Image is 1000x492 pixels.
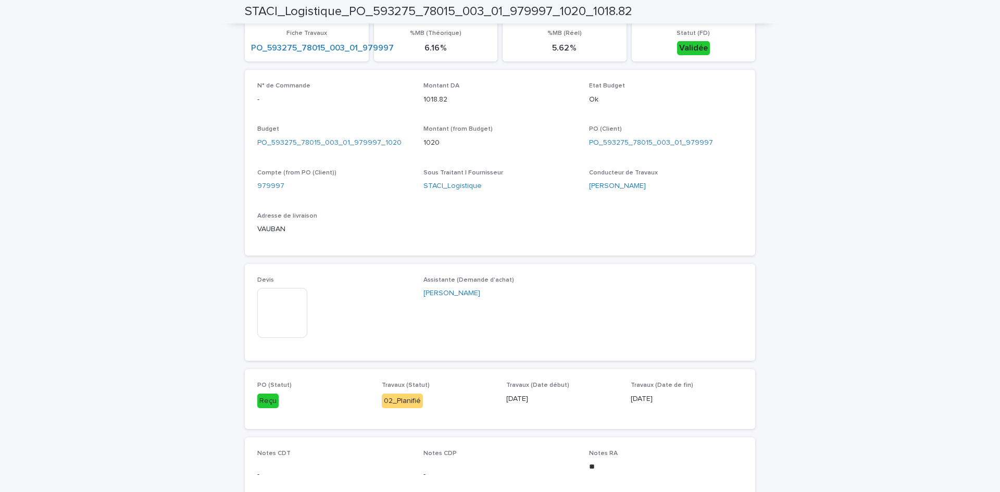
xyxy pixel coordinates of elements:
[257,277,274,283] span: Devis
[380,43,492,53] p: 6.16 %
[589,450,618,457] span: Notes RA
[257,137,402,148] a: PO_593275_78015_003_01_979997_1020
[382,382,430,388] span: Travaux (Statut)
[506,394,618,405] p: [DATE]
[257,126,279,132] span: Budget
[257,170,336,176] span: Compte (from PO (Client))
[423,277,514,283] span: Assistante (Demande d'achat)
[257,450,291,457] span: Notes CDT
[257,94,411,105] p: -
[251,43,394,53] a: PO_593275_78015_003_01_979997
[423,288,480,299] a: [PERSON_NAME]
[423,126,493,132] span: Montant (from Budget)
[257,469,411,480] p: -
[589,126,622,132] span: PO (Client)
[423,181,482,192] a: STACI_Logistique
[423,137,577,148] p: 1020
[423,94,577,105] p: 1018.82
[423,170,503,176] span: Sous Traitant | Fournisseur
[589,83,625,89] span: Etat Budget
[631,382,693,388] span: Travaux (Date de fin)
[423,469,577,480] p: -
[286,30,327,36] span: Fiche Travaux
[509,43,620,53] p: 5.62 %
[245,4,632,19] h2: STACI_Logistique_PO_593275_78015_003_01_979997_1020_1018.82
[589,170,658,176] span: Conducteur de Travaux
[257,213,317,219] span: Adresse de livraison
[257,382,292,388] span: PO (Statut)
[631,394,743,405] p: [DATE]
[257,394,279,409] div: Reçu
[677,41,710,55] div: Validée
[423,450,457,457] span: Notes CDP
[506,382,569,388] span: Travaux (Date début)
[547,30,582,36] span: %MB (Réel)
[257,181,284,192] a: 979997
[382,394,423,409] div: 02_Planifié
[589,137,713,148] a: PO_593275_78015_003_01_979997
[257,224,411,235] p: VAUBAN
[589,181,646,192] a: [PERSON_NAME]
[423,83,459,89] span: Montant DA
[677,30,710,36] span: Statut (FD)
[589,94,743,105] p: Ok
[410,30,461,36] span: %MB (Théorique)
[257,83,310,89] span: N° de Commande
